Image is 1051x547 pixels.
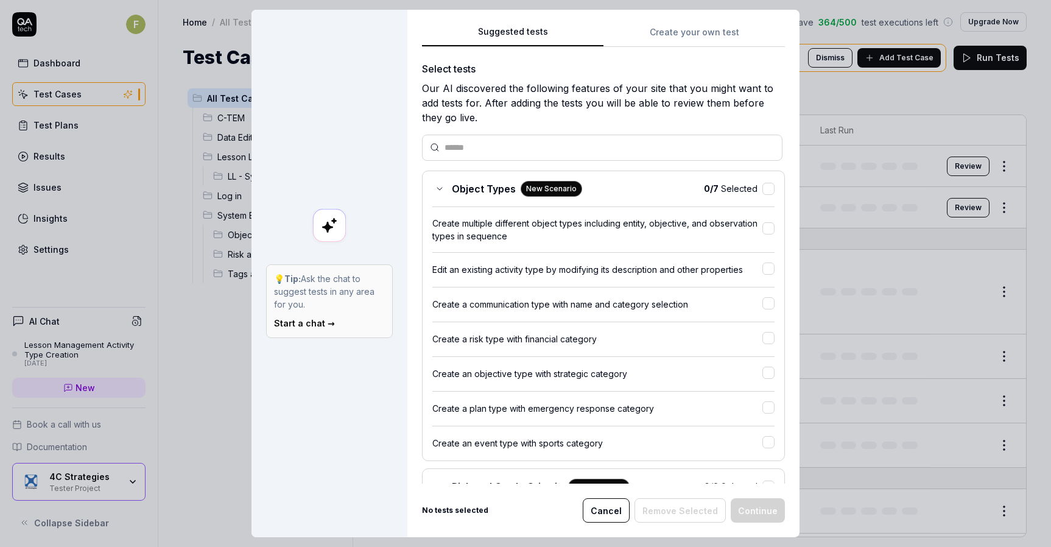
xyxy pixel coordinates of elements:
[603,25,785,47] button: Create your own test
[422,25,603,47] button: Suggested tests
[432,367,762,380] div: Create an objective type with strategic category
[422,81,785,125] div: Our AI discovered the following features of your site that you might want to add tests for. After...
[422,505,488,516] b: No tests selected
[432,217,762,242] div: Create multiple different object types including entity, objective, and observation types in sequ...
[452,182,516,196] span: Object Types
[704,183,719,194] b: 0 / 7
[274,318,335,328] a: Start a chat →
[274,272,385,311] p: 💡 Ask the chat to suggest tests in any area for you.
[432,437,762,450] div: Create an event type with sports category
[432,263,762,276] div: Edit an existing activity type by modifying its description and other properties
[634,498,726,523] button: Remove Selected
[432,333,762,345] div: Create a risk type with financial category
[521,181,582,197] div: New Scenario
[284,273,301,284] strong: Tip:
[704,182,757,195] span: Selected
[704,481,719,492] b: 0 / 2
[452,479,563,494] span: Risk and Grade Criteria
[731,498,785,523] button: Continue
[704,480,757,493] span: Selected
[568,479,630,495] div: New Scenario
[432,298,762,311] div: Create a communication type with name and category selection
[422,62,785,76] div: Select tests
[432,402,762,415] div: Create a plan type with emergency response category
[583,498,630,523] button: Cancel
